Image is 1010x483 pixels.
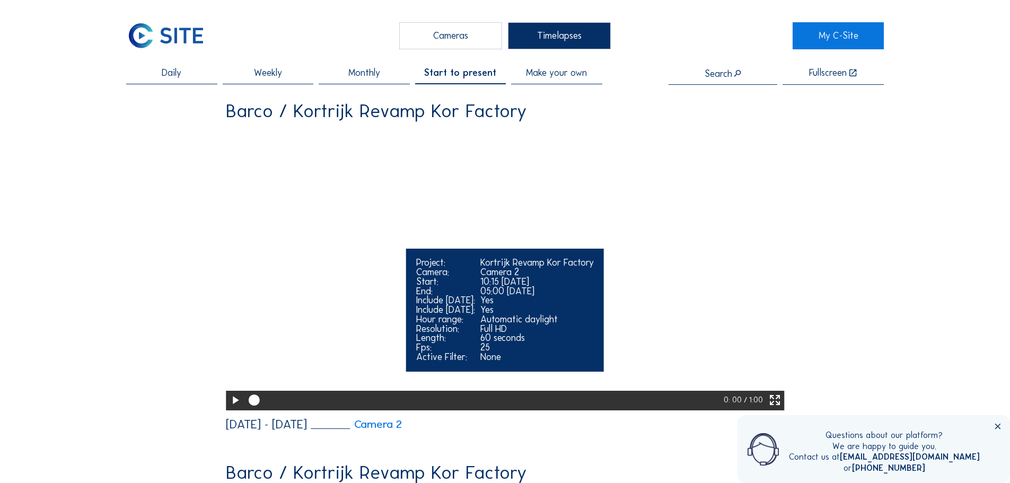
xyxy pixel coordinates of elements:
[480,324,594,334] div: Full HD
[416,287,475,296] div: End:
[416,315,475,324] div: Hour range:
[480,305,594,315] div: Yes
[724,391,744,410] div: 0: 00
[480,315,594,324] div: Automatic daylight
[416,305,475,315] div: Include [DATE]:
[416,258,475,268] div: Project:
[416,296,475,305] div: Include [DATE]:
[526,68,587,78] span: Make your own
[852,463,925,473] a: [PHONE_NUMBER]
[480,333,594,343] div: 60 seconds
[416,277,475,287] div: Start:
[416,333,475,343] div: Length:
[480,277,594,287] div: 10:15 [DATE]
[480,258,594,268] div: Kortrijk Revamp Kor Factory
[226,129,784,408] video: Your browser does not support the video tag.
[226,418,307,431] div: [DATE] - [DATE]
[254,68,282,78] span: Weekly
[226,463,527,482] div: Barco / Kortrijk Revamp Kor Factory
[789,441,980,452] div: We are happy to guide you.
[424,68,496,78] span: Start to present
[789,463,980,474] div: or
[789,452,980,463] div: Contact us at
[480,343,594,353] div: 25
[311,419,402,430] a: Camera 2
[162,68,181,78] span: Daily
[416,324,475,334] div: Resolution:
[480,353,594,362] div: None
[744,391,763,410] div: / 1:00
[126,22,206,49] img: C-SITE Logo
[809,68,847,78] div: Fullscreen
[480,268,594,277] div: Camera 2
[480,296,594,305] div: Yes
[840,452,980,462] a: [EMAIL_ADDRESS][DOMAIN_NAME]
[416,268,475,277] div: Camera:
[748,430,779,469] img: operator
[399,22,502,49] div: Cameras
[416,353,475,362] div: Active Filter:
[793,22,883,49] a: My C-Site
[226,101,527,120] div: Barco / Kortrijk Revamp Kor Factory
[416,343,475,353] div: Fps:
[789,430,980,441] div: Questions about our platform?
[508,22,611,49] div: Timelapses
[480,287,594,296] div: 05:00 [DATE]
[348,68,380,78] span: Monthly
[126,22,217,49] a: C-SITE Logo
